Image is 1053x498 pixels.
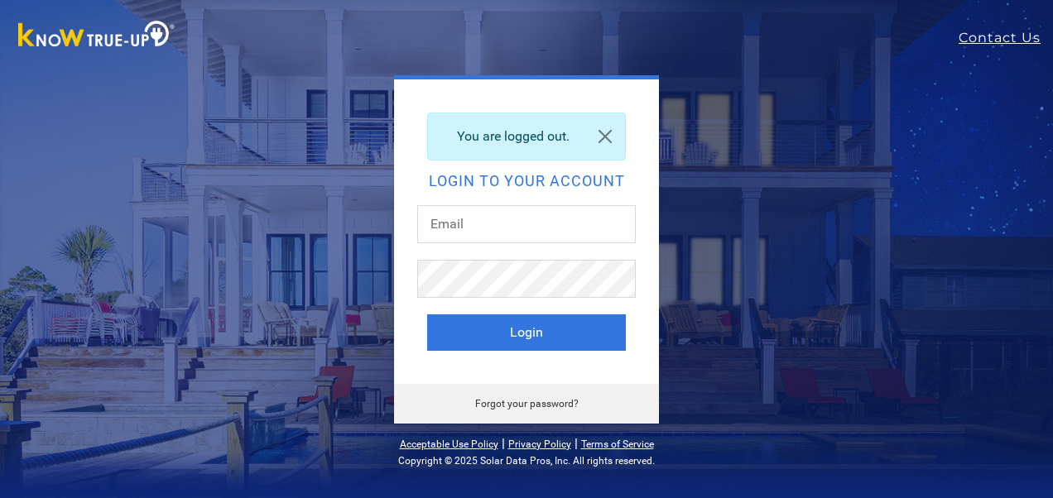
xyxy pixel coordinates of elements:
[585,113,625,160] a: Close
[508,438,571,450] a: Privacy Policy
[475,398,579,409] a: Forgot your password?
[400,438,498,450] a: Acceptable Use Policy
[581,438,654,450] a: Terms of Service
[575,435,578,451] span: |
[959,28,1053,48] a: Contact Us
[427,314,626,351] button: Login
[427,113,626,160] div: You are logged out.
[502,435,505,451] span: |
[427,174,626,189] h2: Login to your account
[417,205,636,243] input: Email
[10,17,184,55] img: Know True-Up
